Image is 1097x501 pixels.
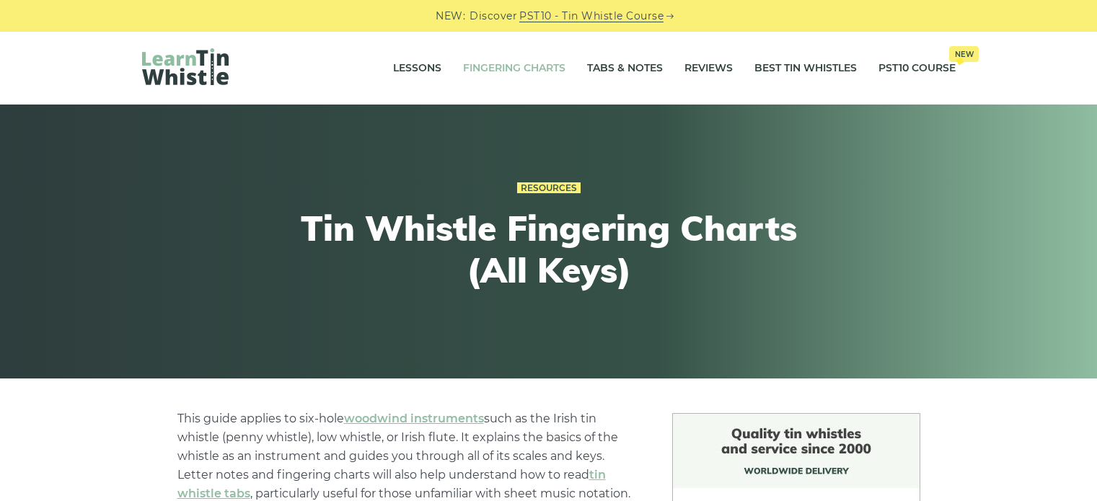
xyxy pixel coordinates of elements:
a: PST10 CourseNew [878,50,956,87]
a: Fingering Charts [463,50,565,87]
a: woodwind instruments [344,412,484,425]
img: LearnTinWhistle.com [142,48,229,85]
h1: Tin Whistle Fingering Charts (All Keys) [283,208,814,291]
a: Resources [517,182,581,194]
a: Best Tin Whistles [754,50,857,87]
a: Tabs & Notes [587,50,663,87]
a: Lessons [393,50,441,87]
a: Reviews [684,50,733,87]
span: New [949,46,979,62]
